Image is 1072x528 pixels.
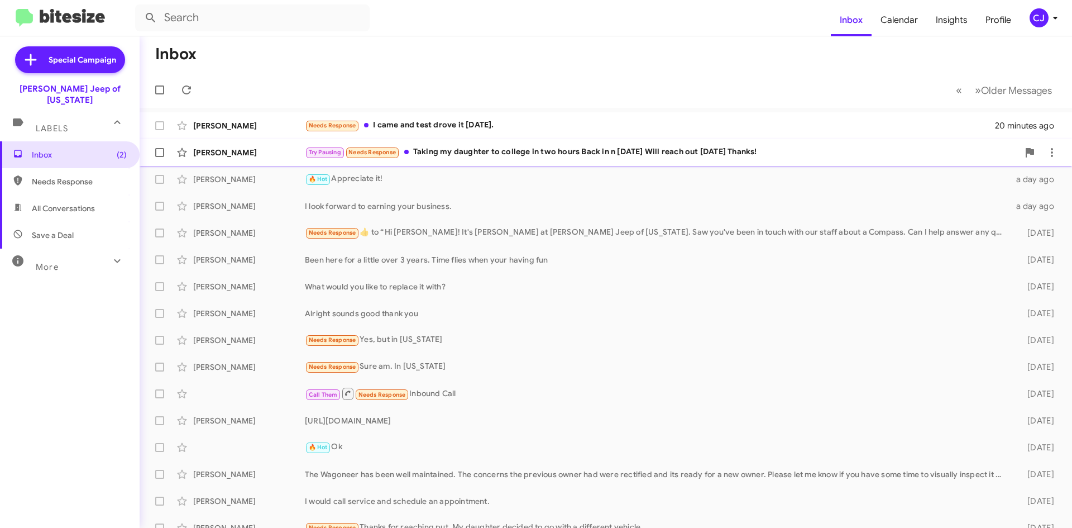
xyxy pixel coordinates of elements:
span: All Conversations [32,203,95,214]
span: More [36,262,59,272]
div: [DATE] [1009,415,1063,426]
div: [DATE] [1009,388,1063,399]
div: [PERSON_NAME] [193,120,305,131]
button: Next [968,79,1059,102]
span: Inbox [32,149,127,160]
div: Appreciate it! [305,173,1009,185]
button: Previous [949,79,969,102]
div: Taking my daughter to college in two hours Back in n [DATE] Will reach out [DATE] Thanks! [305,146,1018,159]
div: [PERSON_NAME] [193,201,305,212]
div: [PERSON_NAME] [193,335,305,346]
a: Insights [927,4,977,36]
h1: Inbox [155,45,197,63]
a: Special Campaign [15,46,125,73]
div: [DATE] [1009,227,1063,239]
div: The Wagoneer has been well maintained. The concerns the previous owner had were rectified and its... [305,469,1009,480]
div: [PERSON_NAME] [193,415,305,426]
div: Inbound Call [305,387,1009,401]
div: [PERSON_NAME] [193,254,305,265]
div: Yes, but in [US_STATE] [305,334,1009,346]
div: [DATE] [1009,281,1063,292]
div: [DATE] [1009,496,1063,507]
span: » [975,83,981,97]
div: [URL][DOMAIN_NAME] [305,415,1009,426]
span: Try Pausing [309,149,341,156]
span: Needs Response [309,336,356,344]
div: I look forward to earning your business. [305,201,1009,212]
a: Inbox [831,4,872,36]
div: I came and test drove it [DATE]. [305,119,996,132]
div: a day ago [1009,201,1063,212]
div: [PERSON_NAME] [193,174,305,185]
a: Profile [977,4,1020,36]
div: Alright sounds good thank you [305,308,1009,319]
nav: Page navigation example [950,79,1059,102]
div: [DATE] [1009,308,1063,319]
div: Ok [305,441,1009,454]
span: (2) [117,149,127,160]
div: [PERSON_NAME] [193,227,305,239]
div: [DATE] [1009,335,1063,346]
span: 🔥 Hot [309,175,328,183]
span: « [956,83,962,97]
span: Call Them [309,391,338,398]
div: [DATE] [1009,254,1063,265]
div: a day ago [1009,174,1063,185]
span: Needs Response [348,149,396,156]
div: [PERSON_NAME] [193,469,305,480]
span: Labels [36,123,68,134]
span: Special Campaign [49,54,116,65]
div: CJ [1030,8,1049,27]
span: Needs Response [32,176,127,187]
div: I would call service and schedule an appointment. [305,496,1009,507]
span: 🔥 Hot [309,444,328,451]
span: Needs Response [309,363,356,370]
div: [DATE] [1009,469,1063,480]
div: [PERSON_NAME] [193,308,305,319]
div: [DATE] [1009,442,1063,453]
div: Sure am. In [US_STATE] [305,360,1009,373]
div: 20 minutes ago [996,120,1063,131]
div: [PERSON_NAME] [193,361,305,373]
button: CJ [1020,8,1060,27]
div: [PERSON_NAME] [193,496,305,507]
input: Search [135,4,370,31]
span: Needs Response [309,122,356,129]
div: [PERSON_NAME] [193,147,305,158]
span: Save a Deal [32,230,74,241]
div: [PERSON_NAME] [193,281,305,292]
div: What would you like to replace it with? [305,281,1009,292]
span: Needs Response [309,229,356,236]
span: Needs Response [358,391,406,398]
div: [DATE] [1009,361,1063,373]
div: ​👍​ to “ Hi [PERSON_NAME]! It's [PERSON_NAME] at [PERSON_NAME] Jeep of [US_STATE]. Saw you've bee... [305,226,1009,239]
span: Older Messages [981,84,1052,97]
div: Been here for a little over 3 years. Time flies when your having fun [305,254,1009,265]
a: Calendar [872,4,927,36]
